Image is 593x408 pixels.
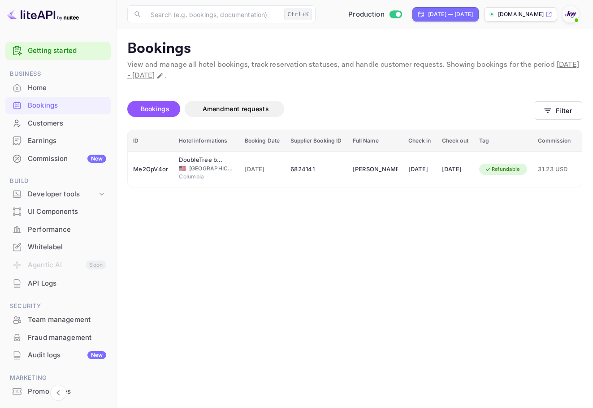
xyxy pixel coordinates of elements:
[5,275,111,292] div: API Logs
[479,164,526,175] div: Refundable
[128,130,173,152] th: ID
[284,9,312,20] div: Ctrl+K
[442,162,468,177] div: [DATE]
[345,9,405,20] div: Switch to Sandbox mode
[28,350,106,360] div: Audit logs
[5,311,111,329] div: Team management
[5,115,111,132] div: Customers
[28,189,97,200] div: Developer tools
[5,79,111,97] div: Home
[532,130,576,152] th: Commission
[5,203,111,221] div: UI Components
[5,329,111,346] a: Fraud management
[5,132,111,150] div: Earnings
[133,162,168,177] div: Me2OpV4or
[428,10,473,18] div: [DATE] — [DATE]
[5,150,111,168] div: CommissionNew
[28,207,106,217] div: UI Components
[156,71,164,80] button: Change date range
[127,60,579,80] span: [DATE] - [DATE]
[28,136,106,146] div: Earnings
[189,165,234,173] span: [GEOGRAPHIC_DATA]
[5,176,111,186] span: Build
[127,101,535,117] div: account-settings tabs
[5,97,111,114] div: Bookings
[290,162,342,177] div: 6824141
[179,173,224,181] span: Columbia
[5,150,111,167] a: CommissionNew
[403,130,437,152] th: Check in
[5,79,111,96] a: Home
[5,132,111,149] a: Earnings
[353,162,398,177] div: Mary Wakham
[5,383,111,400] div: Promo codes
[28,154,106,164] div: Commission
[348,9,385,20] span: Production
[5,221,111,238] a: Performance
[5,115,111,131] a: Customers
[5,373,111,383] span: Marketing
[5,69,111,79] span: Business
[7,7,79,22] img: LiteAPI logo
[437,130,474,152] th: Check out
[563,7,578,22] img: With Joy
[5,97,111,113] a: Bookings
[87,351,106,359] div: New
[28,315,106,325] div: Team management
[538,165,571,174] span: 31.23 USD
[5,347,111,363] a: Audit logsNew
[5,275,111,291] a: API Logs
[28,83,106,93] div: Home
[5,329,111,347] div: Fraud management
[141,105,169,113] span: Bookings
[145,5,281,23] input: Search (e.g. bookings, documentation)
[498,10,544,18] p: [DOMAIN_NAME]
[179,156,224,165] div: DoubleTree by Hilton Columbia
[239,130,286,152] th: Booking Date
[535,101,582,120] button: Filter
[87,155,106,163] div: New
[5,383,111,399] a: Promo codes
[28,386,106,397] div: Promo codes
[28,333,106,343] div: Fraud management
[408,162,431,177] div: [DATE]
[347,130,403,152] th: Full Name
[5,311,111,328] a: Team management
[245,165,280,174] span: [DATE]
[28,100,106,111] div: Bookings
[127,40,582,58] p: Bookings
[5,239,111,256] div: Whitelabel
[173,130,239,152] th: Hotel informations
[179,165,186,171] span: United States of America
[5,42,111,60] div: Getting started
[474,130,533,152] th: Tag
[5,347,111,364] div: Audit logsNew
[28,278,106,289] div: API Logs
[28,242,106,252] div: Whitelabel
[28,225,106,235] div: Performance
[203,105,269,113] span: Amendment requests
[127,60,582,81] p: View and manage all hotel bookings, track reservation statuses, and handle customer requests. Sho...
[5,187,111,202] div: Developer tools
[28,118,106,129] div: Customers
[50,385,66,401] button: Collapse navigation
[5,239,111,255] a: Whitelabel
[5,203,111,220] a: UI Components
[285,130,347,152] th: Supplier Booking ID
[28,46,106,56] a: Getting started
[5,301,111,311] span: Security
